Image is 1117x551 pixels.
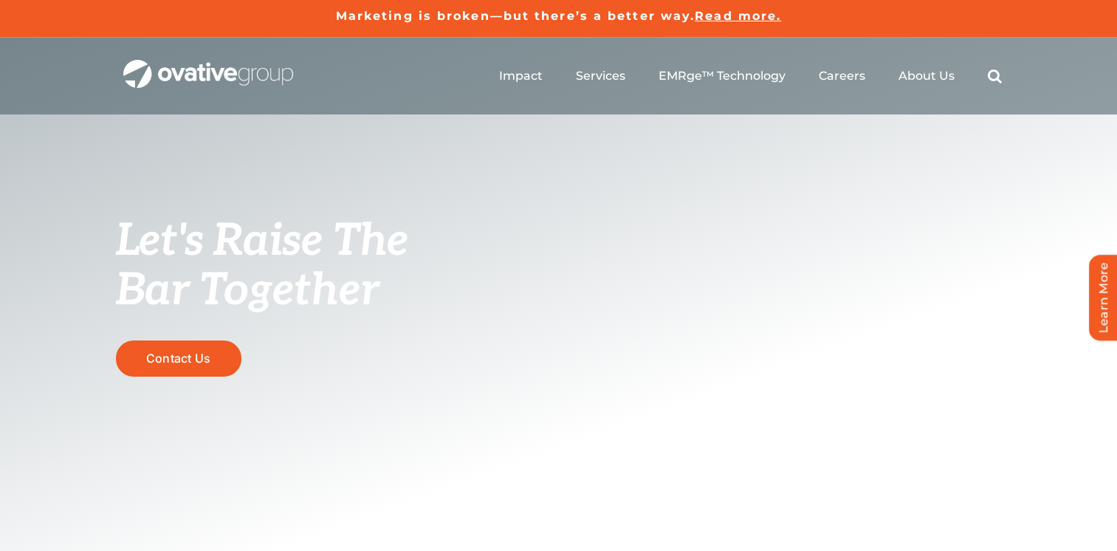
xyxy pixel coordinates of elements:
[116,215,409,268] span: Let's Raise The
[819,69,865,83] a: Careers
[659,69,786,83] a: EMRge™ Technology
[695,9,781,23] a: Read more.
[116,340,241,377] a: Contact Us
[499,69,543,83] a: Impact
[988,69,1002,83] a: Search
[336,9,695,23] a: Marketing is broken—but there’s a better way.
[146,352,210,366] span: Contact Us
[499,52,1002,100] nav: Menu
[576,69,625,83] a: Services
[116,264,379,318] span: Bar Together
[123,58,293,72] a: OG_Full_horizontal_WHT
[898,69,955,83] a: About Us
